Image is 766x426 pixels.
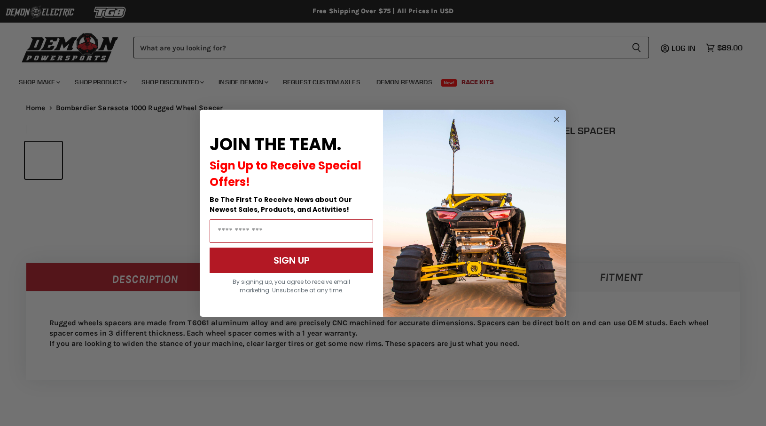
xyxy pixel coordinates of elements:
img: a9095488-b6e7-41ba-879d-588abfab540b.jpeg [383,110,566,317]
span: Be The First To Receive News about Our Newest Sales, Products, and Activities! [210,195,352,214]
span: JOIN THE TEAM. [210,132,341,156]
input: Email Address [210,219,373,243]
button: Close dialog [551,113,563,125]
span: By signing up, you agree to receive email marketing. Unsubscribe at any time. [233,278,350,294]
span: Sign Up to Receive Special Offers! [210,158,361,190]
button: SIGN UP [210,248,373,273]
